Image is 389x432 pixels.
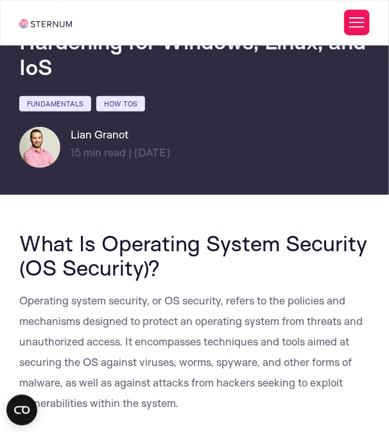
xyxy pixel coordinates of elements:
[71,145,132,159] span: min read |
[71,145,81,159] span: 15
[19,127,60,168] img: Lian Granot
[96,96,145,112] a: How Tos
[19,19,72,28] img: sternum iot
[19,229,367,281] span: What Is Operating System Security (OS Security)?
[19,96,91,112] a: Fundamentals
[6,395,37,426] button: Open CMP widget
[19,3,369,79] h1: Operating System Security and Hardening for Windows, Linux, and IoS
[71,127,170,142] h6: Lian Granot
[344,10,370,35] button: Toggle Menu
[134,145,170,159] span: [DATE]
[19,294,363,410] span: Operating system security, or OS security, refers to the policies and mechanisms designed to prot...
